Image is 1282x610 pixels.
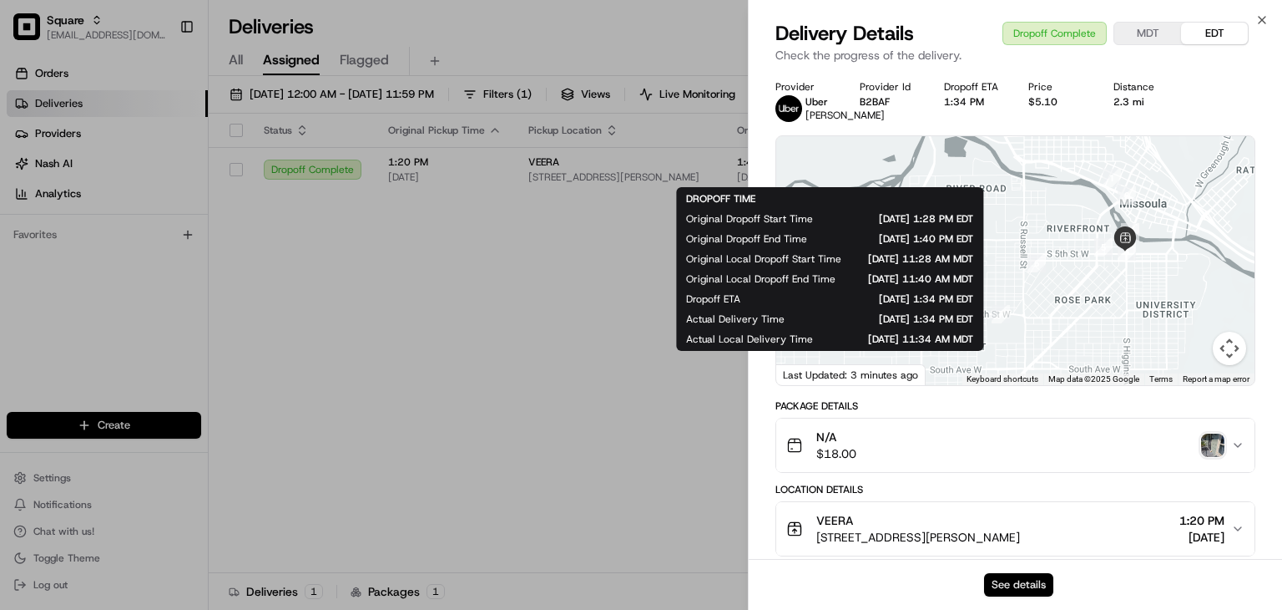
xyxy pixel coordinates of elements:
span: Actual Delivery Time [686,313,785,326]
span: Original Local Dropoff Start Time [686,252,841,266]
span: Original Local Dropoff End Time [686,272,835,286]
a: Report a map error [1183,374,1249,384]
span: Delivery Details [775,20,914,47]
div: We're available if you need us! [57,176,211,190]
span: [DATE] 1:40 PM EDT [834,232,973,246]
div: Distance [1113,80,1171,94]
div: Location Details [775,483,1255,496]
a: Powered byPylon [118,282,202,296]
span: [DATE] 11:40 AM MDT [862,272,973,286]
div: 1:34 PM [944,95,1002,109]
button: MDT [1114,23,1181,44]
span: [STREET_ADDRESS][PERSON_NAME] [816,529,1020,546]
span: Knowledge Base [33,242,128,259]
span: [DATE] 1:34 PM EDT [811,313,973,326]
button: B2BAF [860,95,890,109]
a: Open this area in Google Maps (opens a new window) [780,363,835,385]
span: [DATE] 11:28 AM MDT [868,252,973,266]
span: DROPOFF TIME [686,192,755,206]
span: [DATE] 1:34 PM EDT [767,292,973,306]
div: 4 [1118,242,1136,261]
div: 💻 [141,244,154,257]
div: 5 [1094,238,1113,257]
div: Start new chat [57,160,274,176]
a: Terms (opens in new tab) [1149,374,1173,384]
img: photo_proof_of_delivery image [1201,434,1224,457]
p: Welcome 👋 [17,67,304,94]
div: Provider Id [860,80,917,94]
button: Keyboard shortcuts [967,374,1038,385]
span: [PERSON_NAME] [805,109,885,122]
button: EDT [1181,23,1248,44]
div: 6 [1027,254,1046,272]
img: uber-new-logo.jpeg [775,95,802,122]
div: 📗 [17,244,30,257]
img: Google [780,363,835,385]
div: 2.3 mi [1113,95,1171,109]
span: 1:20 PM [1179,512,1224,529]
div: 7 [992,305,1010,323]
span: Dropoff ETA [686,292,740,306]
span: [DATE] [1179,529,1224,546]
span: [DATE] 11:34 AM MDT [840,333,973,346]
button: N/A$18.00photo_proof_of_delivery image [776,419,1254,472]
button: Start new chat [284,165,304,185]
div: Package Details [775,399,1255,413]
div: Dropoff ETA [944,80,1002,94]
span: Uber [805,95,828,109]
img: Nash [17,17,50,50]
span: Original Dropoff End Time [686,232,807,246]
div: 1 [1103,169,1121,187]
span: N/A [816,429,856,445]
span: Original Dropoff Start Time [686,212,813,226]
button: VEERA[STREET_ADDRESS][PERSON_NAME]1:20 PM[DATE] [776,502,1254,556]
div: 2 [1118,186,1136,205]
p: Check the progress of the delivery. [775,47,1255,64]
input: Clear [43,108,275,125]
span: Pylon [166,283,202,296]
div: Last Updated: 3 minutes ago [776,364,926,385]
img: 1736555255976-a54dd68f-1ca7-489b-9aae-adbdc363a1c4 [17,160,47,190]
div: $5.10 [1028,95,1086,109]
span: $18.00 [816,445,856,462]
span: VEERA [816,512,853,529]
div: Provider [775,80,833,94]
span: [DATE] 1:28 PM EDT [840,212,973,226]
div: 3 [1121,223,1139,241]
span: Map data ©2025 Google [1048,374,1139,384]
div: Price [1028,80,1086,94]
span: Actual Local Delivery Time [686,333,813,346]
a: 📗Knowledge Base [10,236,134,266]
span: API Documentation [158,242,268,259]
button: Map camera controls [1213,332,1246,365]
a: 💻API Documentation [134,236,275,266]
button: See details [984,573,1053,597]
